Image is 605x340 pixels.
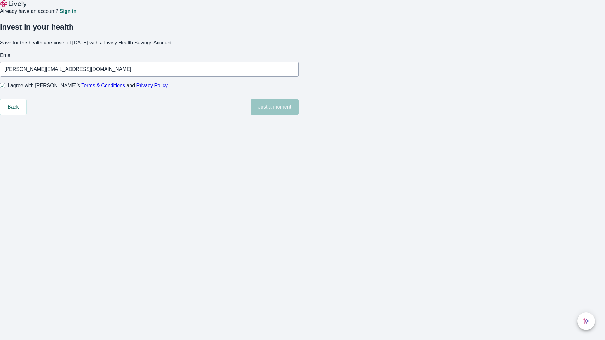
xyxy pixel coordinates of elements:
[60,9,76,14] a: Sign in
[577,312,595,330] button: chat
[8,82,168,89] span: I agree with [PERSON_NAME]’s and
[136,83,168,88] a: Privacy Policy
[81,83,125,88] a: Terms & Conditions
[583,318,589,324] svg: Lively AI Assistant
